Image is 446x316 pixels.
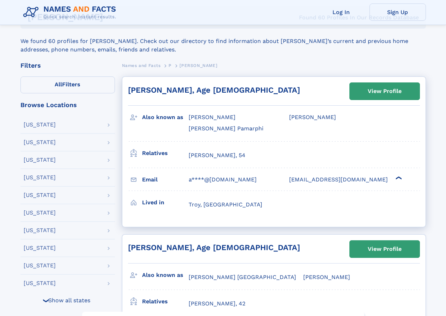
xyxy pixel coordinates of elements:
div: [US_STATE] [24,228,56,233]
a: P [169,61,172,70]
h3: Email [142,174,189,186]
span: [PERSON_NAME] Pamarphi [189,125,263,132]
h3: Lived in [142,197,189,209]
div: [US_STATE] [24,157,56,163]
span: All [55,81,62,88]
div: Browse Locations [20,102,115,108]
div: ❯ [42,298,50,303]
div: [US_STATE] [24,245,56,251]
div: [US_STATE] [24,280,56,286]
span: [PERSON_NAME] [289,114,336,120]
div: [US_STATE] [24,140,56,145]
div: [US_STATE] [24,175,56,180]
span: [PERSON_NAME] [179,63,217,68]
a: Names and Facts [122,61,161,70]
img: Logo Names and Facts [20,3,122,22]
a: [PERSON_NAME], 54 [189,151,245,159]
h3: Relatives [142,296,189,308]
span: Troy, [GEOGRAPHIC_DATA] [189,201,262,208]
span: [PERSON_NAME] [189,114,236,120]
a: [PERSON_NAME], 42 [189,300,245,308]
a: View Profile [350,241,420,258]
h3: Also known as [142,269,189,281]
a: Log In [313,4,369,21]
span: [PERSON_NAME] [303,274,350,280]
a: [PERSON_NAME], Age [DEMOGRAPHIC_DATA] [128,243,300,252]
div: ❯ [394,175,403,180]
div: [US_STATE] [24,192,56,198]
span: P [169,63,172,68]
div: [US_STATE] [24,263,56,268]
span: [PERSON_NAME] [GEOGRAPHIC_DATA] [189,274,296,280]
div: Show all states [20,292,115,309]
a: View Profile [350,83,420,100]
div: We found 60 profiles for [PERSON_NAME]. Check out our directory to find information about [PERSON... [20,29,426,54]
h3: Relatives [142,147,189,159]
div: [US_STATE] [24,122,56,128]
h3: Also known as [142,111,189,123]
label: Filters [20,76,115,93]
a: [PERSON_NAME], Age [DEMOGRAPHIC_DATA] [128,86,300,94]
div: View Profile [368,241,402,257]
span: [EMAIL_ADDRESS][DOMAIN_NAME] [289,176,388,183]
div: View Profile [368,83,402,99]
div: [US_STATE] [24,210,56,216]
div: Filters [20,62,115,69]
a: Sign Up [369,4,426,21]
